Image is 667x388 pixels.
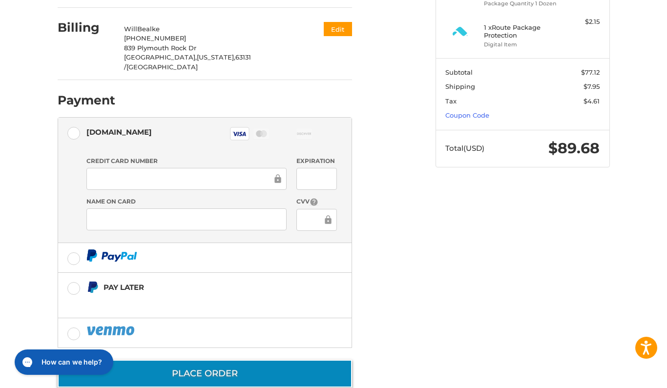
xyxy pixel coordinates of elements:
[296,157,337,165] label: Expiration
[86,124,152,140] div: [DOMAIN_NAME]
[86,157,287,165] label: Credit Card Number
[581,68,600,76] span: $77.12
[561,17,600,27] div: $2.15
[124,44,196,52] span: 839 Plymouth Rock Dr
[484,41,559,49] li: Digital Item
[197,53,235,61] span: [US_STATE],
[548,139,600,157] span: $89.68
[58,20,115,35] h2: Billing
[124,25,137,33] span: Will
[58,360,352,388] button: Place Order
[324,22,352,36] button: Edit
[296,197,337,206] label: CVV
[86,249,137,262] img: PayPal icon
[86,325,136,337] img: PayPal icon
[86,298,291,306] iframe: PayPal Message 1
[584,82,600,90] span: $7.95
[86,281,99,293] img: Pay Later icon
[86,197,287,206] label: Name on Card
[124,53,197,61] span: [GEOGRAPHIC_DATA],
[584,97,600,105] span: $4.61
[124,34,186,42] span: [PHONE_NUMBER]
[445,82,475,90] span: Shipping
[10,346,116,378] iframe: Gorgias live chat messenger
[445,143,484,153] span: Total (USD)
[58,93,115,108] h2: Payment
[445,97,457,105] span: Tax
[126,63,198,71] span: [GEOGRAPHIC_DATA]
[137,25,160,33] span: Bealke
[484,23,559,40] h4: 1 x Route Package Protection
[104,279,291,295] div: Pay Later
[445,68,473,76] span: Subtotal
[124,53,251,71] span: 63131 /
[445,111,489,119] a: Coupon Code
